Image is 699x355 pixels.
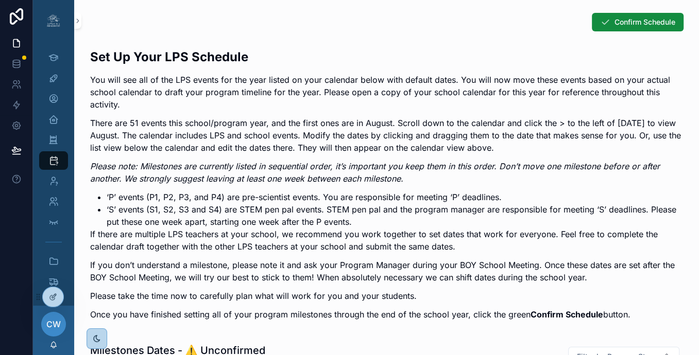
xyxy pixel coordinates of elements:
h2: Set Up Your LPS Schedule [90,48,684,65]
span: CW [46,318,61,330]
p: You will see all of the LPS events for the year listed on your calendar below with default dates.... [90,74,684,111]
p: If there are multiple LPS teachers at your school, we recommend you work together to set dates th... [90,228,684,253]
p: Once you have finished setting all of your program milestones through the end of the school year,... [90,308,684,321]
p: Please take the time now to carefully plan what will work for you and your students. [90,290,684,302]
li: ‘S’ events (S1, S2, S3 and S4) are STEM pen pal events. STEM pen pal and the program manager are ... [107,203,684,228]
button: Confirm Schedule [592,13,684,31]
strong: Confirm Schedule [531,309,603,319]
p: There are 51 events this school/program year, and the first ones are in August. Scroll down to th... [90,117,684,154]
em: Please note: Milestones are currently listed in sequential order, it’s important you keep them in... [90,161,660,184]
img: App logo [45,12,62,29]
span: Confirm Schedule [615,17,675,27]
div: scrollable content [33,41,74,306]
p: If you don’t understand a milestone, please note it and ask your Program Manager during your BOY ... [90,259,684,283]
li: ‘P’ events (P1, P2, P3, and P4) are pre-scientist events. You are responsible for meeting ‘P’ dea... [107,191,684,203]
